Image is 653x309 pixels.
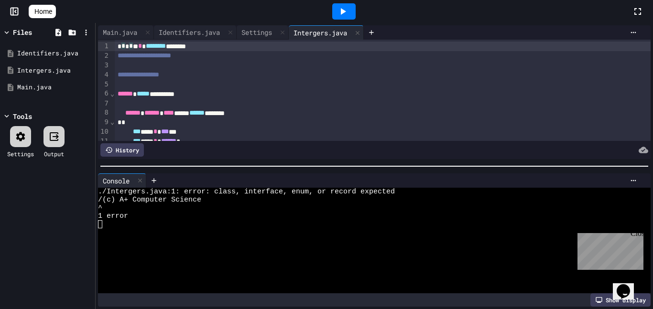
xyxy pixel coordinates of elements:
[34,7,52,16] span: Home
[98,42,110,51] div: 1
[110,90,115,97] span: Fold line
[13,111,32,121] div: Tools
[237,27,277,37] div: Settings
[98,25,154,40] div: Main.java
[98,212,128,220] span: 1 error
[613,271,643,299] iframe: chat widget
[17,49,92,58] div: Identifiers.java
[98,80,110,89] div: 5
[110,118,115,126] span: Fold line
[7,149,34,158] div: Settings
[98,70,110,80] div: 4
[98,176,134,186] div: Console
[590,293,651,307] div: Show display
[98,108,110,117] div: 8
[289,28,352,38] div: Intergers.java
[29,5,56,18] a: Home
[98,173,146,188] div: Console
[17,83,92,92] div: Main.java
[13,27,32,37] div: Files
[154,25,237,40] div: Identifiers.java
[4,4,66,61] div: Chat with us now!Close
[154,27,225,37] div: Identifiers.java
[98,188,395,196] span: ./Intergers.java:1: error: class, interface, enum, or record expected
[98,117,110,127] div: 9
[98,89,110,98] div: 6
[98,51,110,61] div: 2
[100,143,144,157] div: History
[289,25,364,40] div: Intergers.java
[98,196,201,204] span: /(c) A+ Computer Science
[98,27,142,37] div: Main.java
[98,99,110,108] div: 7
[44,149,64,158] div: Output
[574,229,643,270] iframe: chat widget
[98,204,102,212] span: ^
[98,127,110,137] div: 10
[237,25,289,40] div: Settings
[98,137,110,146] div: 11
[17,66,92,75] div: Intergers.java
[98,61,110,70] div: 3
